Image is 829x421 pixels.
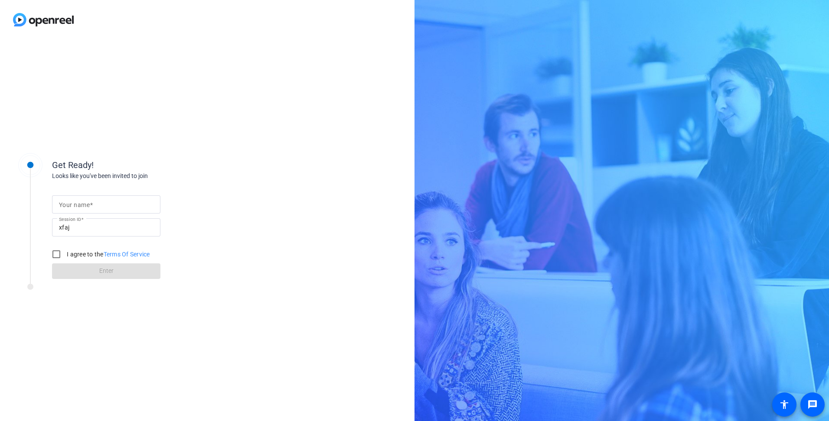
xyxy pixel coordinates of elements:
[59,201,90,208] mat-label: Your name
[65,250,150,259] label: I agree to the
[104,251,150,258] a: Terms Of Service
[52,159,225,172] div: Get Ready!
[779,399,790,410] mat-icon: accessibility
[807,399,818,410] mat-icon: message
[59,217,81,222] mat-label: Session ID
[52,172,225,181] div: Looks like you've been invited to join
